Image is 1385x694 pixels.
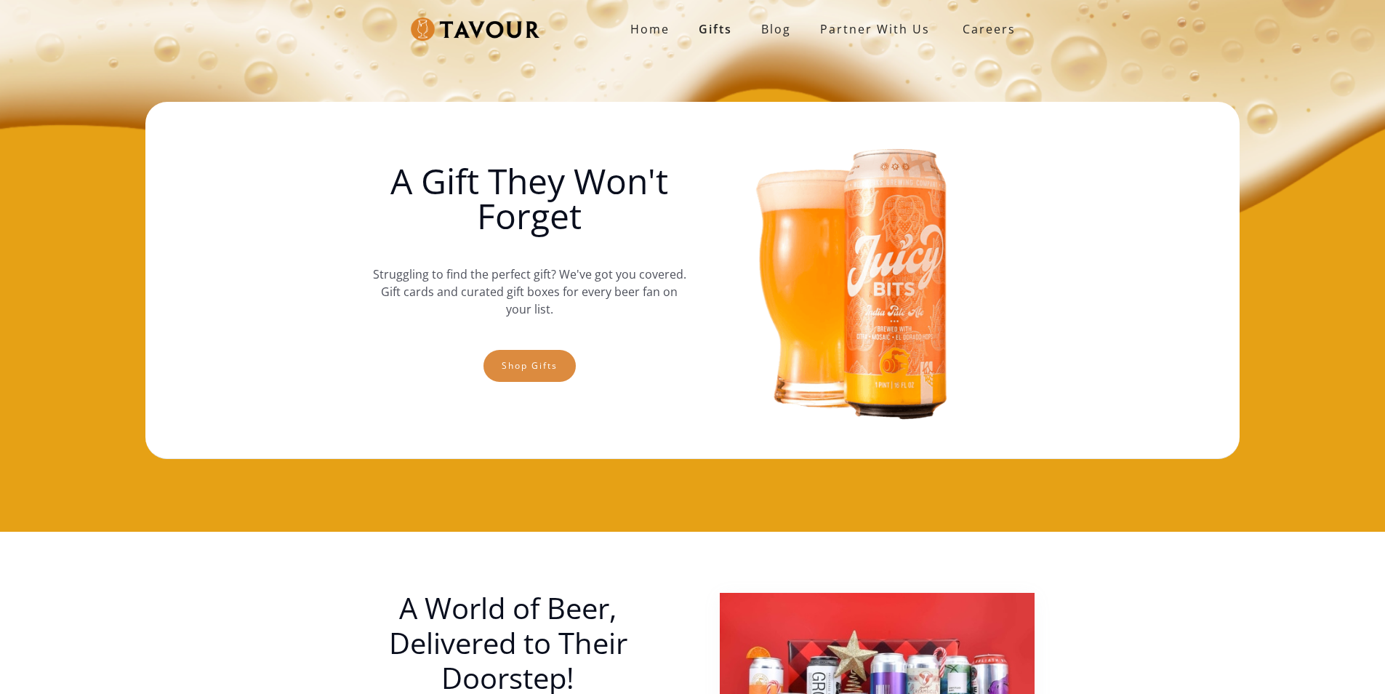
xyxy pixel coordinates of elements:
strong: Careers [963,15,1016,44]
a: Blog [747,15,806,44]
a: Careers [944,9,1027,49]
a: Gifts [684,15,747,44]
p: Struggling to find the perfect gift? We've got you covered. Gift cards and curated gift boxes for... [372,251,686,332]
a: Shop gifts [483,350,576,382]
a: partner with us [806,15,944,44]
h1: A Gift They Won't Forget [372,164,686,234]
strong: Home [630,21,670,37]
a: Home [616,15,684,44]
